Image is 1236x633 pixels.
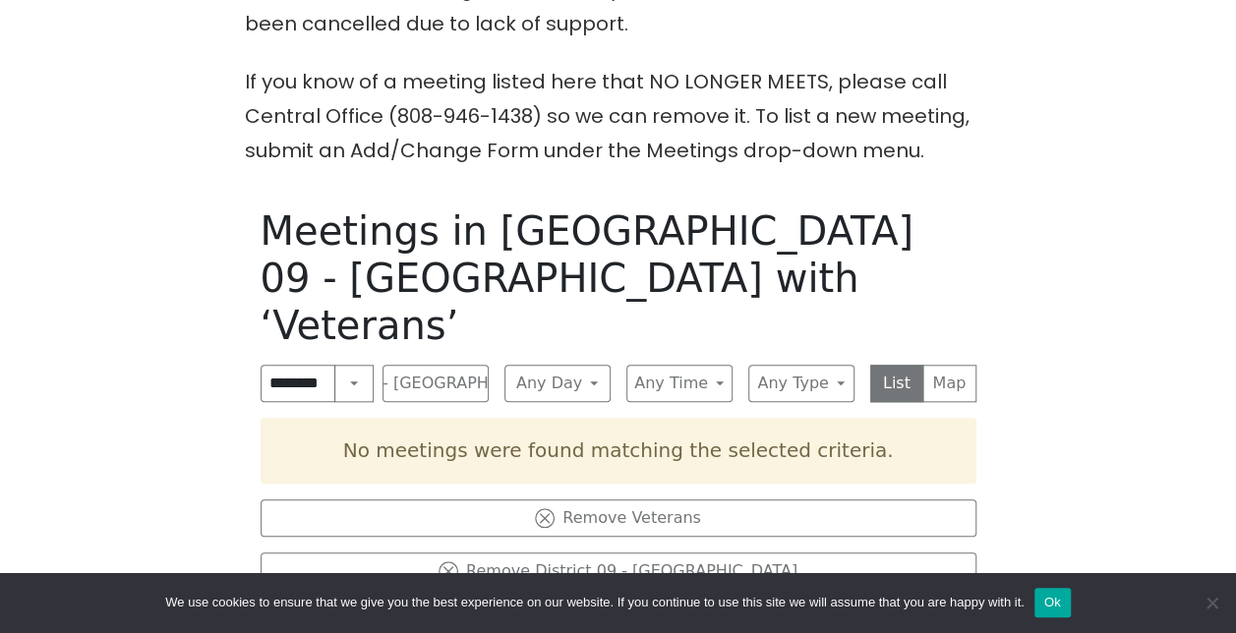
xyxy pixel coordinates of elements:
[748,365,854,402] button: Any Type
[626,365,733,402] button: Any Time
[261,499,976,537] button: Remove Veterans
[245,65,992,168] p: If you know of a meeting listed here that NO LONGER MEETS, please call Central Office (808-946-14...
[261,207,976,349] h1: Meetings in [GEOGRAPHIC_DATA] 09 - [GEOGRAPHIC_DATA] with ‘Veterans’
[922,365,976,402] button: Map
[870,365,924,402] button: List
[1034,588,1071,617] button: Ok
[165,593,1024,612] span: We use cookies to ensure that we give you the best experience on our website. If you continue to ...
[261,418,976,484] div: No meetings were found matching the selected criteria.
[1202,593,1221,612] span: No
[383,365,489,402] button: District 09 - [GEOGRAPHIC_DATA]
[504,365,611,402] button: Any Day
[261,552,976,590] button: Remove District 09 - [GEOGRAPHIC_DATA]
[334,365,374,401] button: Search
[261,365,336,401] input: Search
